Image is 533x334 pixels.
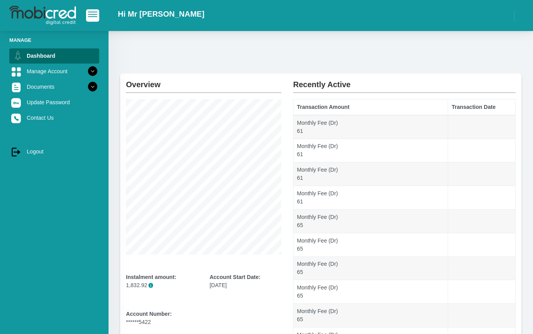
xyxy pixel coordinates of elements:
a: Documents [9,79,99,94]
h2: Hi Mr [PERSON_NAME] [118,9,204,19]
h2: Recently Active [293,74,516,89]
a: Manage Account [9,64,99,79]
td: Monthly Fee (Dr) 65 [293,280,448,304]
td: Monthly Fee (Dr) 65 [293,304,448,327]
td: Monthly Fee (Dr) 65 [293,233,448,257]
a: Logout [9,144,99,159]
b: Account Start Date: [210,274,260,280]
th: Transaction Date [448,100,516,115]
div: [DATE] [210,273,282,289]
td: Monthly Fee (Dr) 61 [293,139,448,162]
li: Manage [9,36,99,44]
b: Instalment amount: [126,274,176,280]
a: Contact Us [9,110,99,125]
b: Account Number: [126,311,172,317]
th: Transaction Amount [293,100,448,115]
td: Monthly Fee (Dr) 65 [293,209,448,233]
td: Monthly Fee (Dr) 61 [293,186,448,210]
p: 1,832.92 [126,281,198,289]
img: logo-mobicred.svg [9,6,76,25]
h2: Overview [126,74,281,89]
a: Dashboard [9,48,99,63]
td: Monthly Fee (Dr) 61 [293,162,448,186]
td: Monthly Fee (Dr) 61 [293,115,448,139]
a: Update Password [9,95,99,110]
td: Monthly Fee (Dr) 65 [293,257,448,280]
span: i [148,283,154,288]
